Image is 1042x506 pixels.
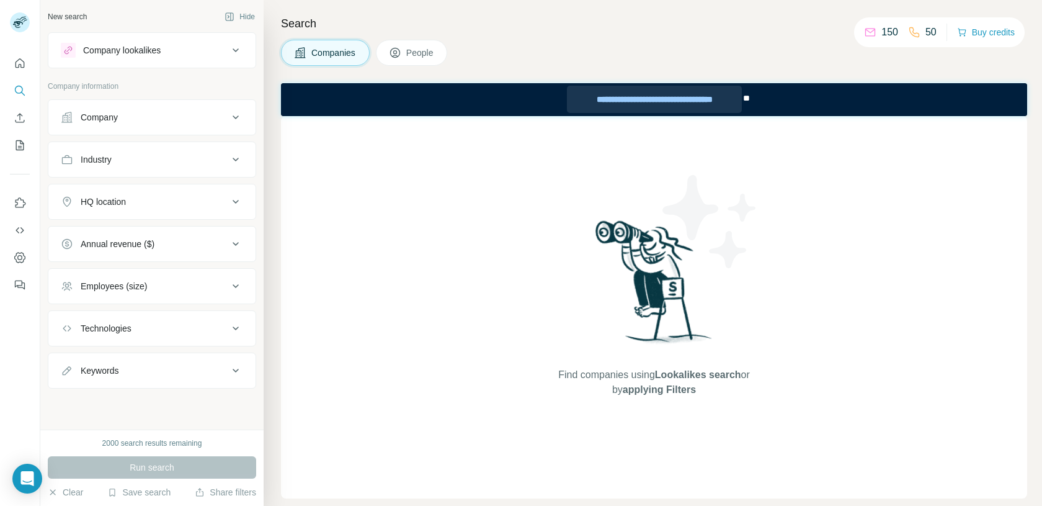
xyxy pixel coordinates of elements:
[281,83,1027,116] iframe: Banner
[216,7,264,26] button: Hide
[102,438,202,449] div: 2000 search results remaining
[554,368,753,397] span: Find companies using or by
[654,166,766,278] img: Surfe Illustration - Stars
[48,35,256,65] button: Company lookalikes
[107,486,171,499] button: Save search
[83,44,161,56] div: Company lookalikes
[48,229,256,259] button: Annual revenue ($)
[81,111,118,124] div: Company
[48,271,256,301] button: Employees (size)
[81,280,147,292] div: Employees (size)
[655,369,741,380] span: Lookalikes search
[48,145,256,174] button: Industry
[925,25,937,40] p: 50
[81,153,112,166] div: Industry
[406,47,435,59] span: People
[10,79,30,102] button: Search
[10,274,30,296] button: Feedback
[957,24,1015,41] button: Buy credits
[10,52,30,75] button: Quick start
[10,107,30,129] button: Enrich CSV
[623,384,696,395] span: applying Filters
[10,246,30,269] button: Dashboard
[48,102,256,132] button: Company
[10,134,30,156] button: My lists
[48,11,87,22] div: New search
[10,219,30,242] button: Use Surfe API
[590,217,719,356] img: Surfe Illustration - Woman searching with binoculars
[881,25,898,40] p: 150
[81,322,131,335] div: Technologies
[10,192,30,214] button: Use Surfe on LinkedIn
[48,486,83,499] button: Clear
[281,15,1027,32] h4: Search
[81,364,118,377] div: Keywords
[48,314,256,343] button: Technologies
[81,196,126,208] div: HQ location
[195,486,256,499] button: Share filters
[81,238,154,250] div: Annual revenue ($)
[12,464,42,494] div: Open Intercom Messenger
[311,47,357,59] span: Companies
[48,81,256,92] p: Company information
[48,356,256,386] button: Keywords
[48,187,256,217] button: HQ location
